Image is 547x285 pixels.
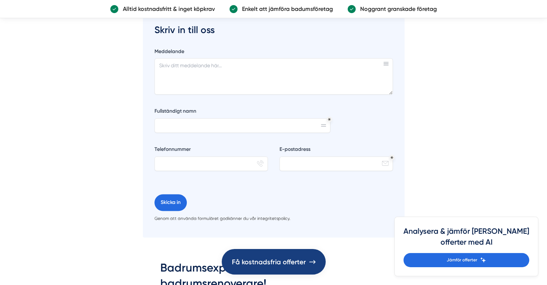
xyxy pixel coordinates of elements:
a: Jämför offerter [403,253,529,267]
div: Obligatoriskt [328,118,331,121]
p: Alltid kostnadsfritt & inget köpkrav [118,4,215,13]
label: Telefonnummer [154,146,268,155]
a: Få kostnadsfria offerter [222,249,326,274]
button: Skicka in [154,194,187,211]
p: Enkelt att jämföra badumsföretag [238,4,333,13]
div: Obligatoriskt [390,156,393,159]
p: Genom att använda formuläret godkänner du vår integritetspolicy. [154,215,393,222]
label: Meddelande [154,48,393,57]
span: Få kostnadsfria offerter [232,256,306,267]
span: Jämför offerter [447,257,477,264]
label: E-postadress [279,146,393,155]
label: Fullständigt namn [154,108,330,117]
p: Noggrant granskade företag [356,4,437,13]
h3: Skriv in till oss [154,21,393,41]
h4: Analysera & jämför [PERSON_NAME] offerter med AI [403,226,529,253]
